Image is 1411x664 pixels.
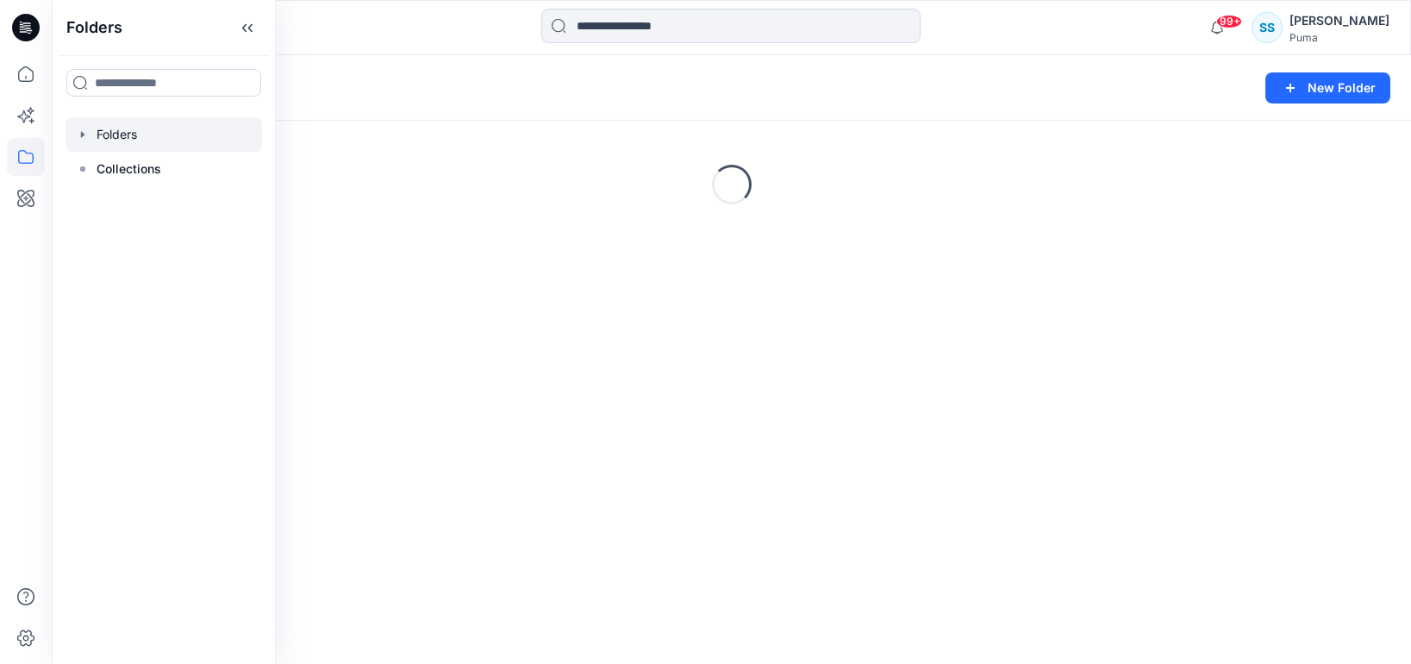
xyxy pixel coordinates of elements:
[97,159,161,179] p: Collections
[1289,10,1389,31] div: [PERSON_NAME]
[1216,15,1242,28] span: 99+
[1252,12,1283,43] div: SS
[1289,31,1389,44] div: Puma
[1265,72,1390,103] button: New Folder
